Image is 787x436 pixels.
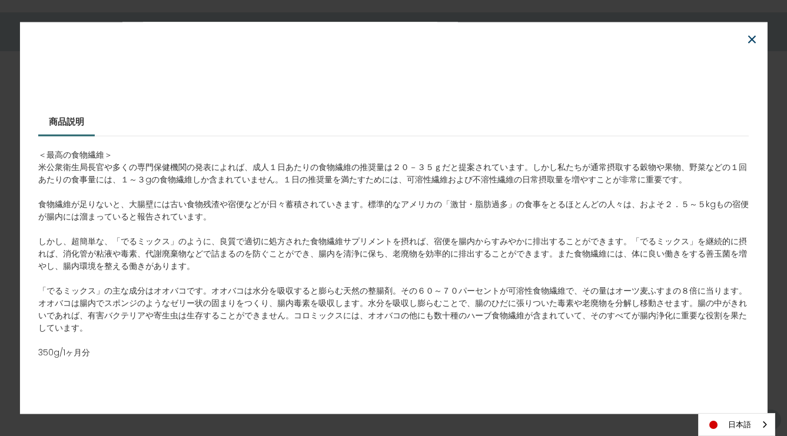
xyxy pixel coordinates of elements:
[698,413,775,436] div: Language
[38,198,749,223] p: 食物繊維が足りないと、大腸壁には古い食物残渣や宿便などが日々蓄積されていきます。標準的なアメリカの「激甘・脂肪過多」の食事をとるほとんどの人々は、およそ２．５～５kgもの宿便が腸内には溜まってい...
[746,26,758,53] span: ×
[699,414,775,435] a: 日本語
[38,347,749,359] p: 350g/1ヶ月分
[38,109,95,135] a: 商品説明
[38,149,749,186] p: ＜最高の食物繊維＞ 米公衆衛生局長官や多くの専門保健機関の発表によれば、成人１日あたりの食物繊維の推奨量は２０－３５ｇだと提案されています。しかし私たちが通常摂取する穀物や果物、野菜などの１回あ...
[698,413,775,436] aside: Language selected: 日本語
[38,285,749,334] p: 「でるミックス」の主な成分はオオバコです。オオバコは水分を吸収すると膨らむ天然の整腸剤。その６０～７０パーセントが可溶性食物繊維で、その量はオーツ麦ふすまの８倍に当ります。オオバコは腸内でスポン...
[38,235,749,272] p: しかし、超簡単な、「でるミックス」のように、良質で適切に処方された食物繊維サプリメントを摂れば、宿便を腸内からすみやかに排出することができます。「でるミックス」を継続的に摂れば、消化管が粘液や毒...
